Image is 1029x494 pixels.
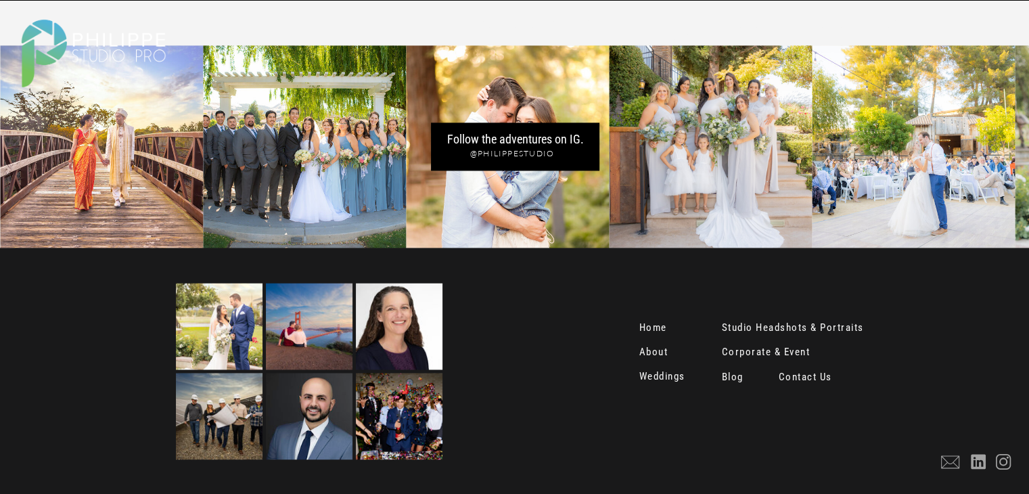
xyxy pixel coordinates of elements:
[176,283,262,369] img: wedding sacramento photography studio photo
[779,372,836,385] a: Contact Us
[639,371,689,384] a: Weddings
[722,372,779,385] a: Blog
[722,346,819,360] a: Corporate & Event
[356,283,442,369] img: Sacramento Headshot White Background
[534,325,925,455] h2: Don't just take our word for it
[871,18,905,31] a: BLOG
[476,18,599,31] a: PORTFOLIO & PRICING
[810,18,865,31] a: CONTACT
[639,322,672,336] a: Home
[356,373,442,459] img: sacramento event photographer celebration
[612,18,725,43] a: FREE FALL MINI SESSIONS
[176,373,262,459] img: Sacramento Corporate Action Shot
[737,18,795,31] a: ABOUT US
[451,148,574,159] a: @PhilippeStudio
[418,19,476,32] a: HOME
[266,283,352,369] img: Golden Gate Bridge Engagement Photo
[722,322,879,336] a: Studio Headshots & Portraits
[266,373,352,459] img: Professional Headshot Photograph Sacramento Studio
[639,346,672,360] a: About
[445,132,586,148] p: Follow the adventures on IG.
